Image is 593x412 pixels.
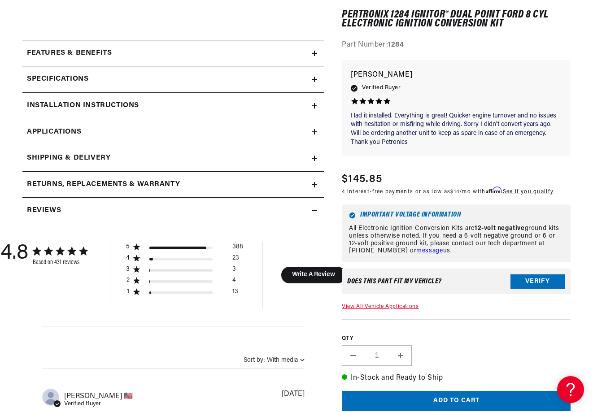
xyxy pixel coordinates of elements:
[281,267,346,283] button: Write A Review
[232,243,243,254] div: 388
[232,254,239,265] div: 23
[33,259,87,266] div: Based on 431 reviews
[0,242,28,266] div: 4.8
[27,179,180,191] h2: Returns, Replacements & Warranty
[503,189,554,195] a: See if you qualify - Learn more about Affirm Financing (opens in modal)
[27,100,139,112] h2: Installation instructions
[349,225,563,255] p: All Electronic Ignition Conversion Kits are ground kits unless otherwise noted. If you need a 6-v...
[126,243,130,251] div: 5
[244,357,265,364] span: Sort by:
[232,265,236,277] div: 3
[126,277,243,288] div: 2 star by 4 reviews
[347,278,442,285] div: Does This part fit My vehicle?
[27,126,81,138] span: Applications
[388,42,404,49] strong: 1284
[232,288,238,299] div: 13
[342,187,554,196] p: 4 interest-free payments or as low as /mo with .
[22,145,324,171] summary: Shipping & Delivery
[475,225,525,232] strong: 12-volt negative
[510,274,565,289] button: Verify
[126,288,243,299] div: 1 star by 13 reviews
[126,265,243,277] div: 3 star by 3 reviews
[27,48,112,59] h2: Features & Benefits
[126,288,130,296] div: 1
[64,401,101,407] span: Verified Buyer
[351,112,562,147] p: Had it installed. Everything is great! Quicker engine turnover and no issues with hesitation or m...
[342,373,571,384] p: In-Stock and Ready to Ship
[416,248,443,255] a: message
[126,243,243,254] div: 5 star by 388 reviews
[126,254,243,265] div: 4 star by 23 reviews
[27,152,110,164] h2: Shipping & Delivery
[64,391,133,400] span: roy l.
[27,74,88,85] h2: Specifications
[126,265,130,273] div: 3
[342,391,571,411] button: Add to cart
[22,119,324,146] a: Applications
[27,205,61,217] h2: Reviews
[342,335,571,343] label: QTY
[486,187,501,194] span: Affirm
[351,69,562,82] p: [PERSON_NAME]
[22,198,324,224] summary: Reviews
[282,390,305,398] div: [DATE]
[244,357,305,364] button: Sort by:With media
[450,189,459,195] span: $14
[267,357,298,364] div: With media
[22,172,324,198] summary: Returns, Replacements & Warranty
[22,66,324,92] summary: Specifications
[126,254,130,262] div: 4
[232,277,236,288] div: 4
[126,277,130,285] div: 2
[362,83,401,93] span: Verified Buyer
[342,304,419,309] a: View All Vehicle Applications
[342,40,571,52] div: Part Number:
[342,171,382,187] span: $145.85
[22,40,324,66] summary: Features & Benefits
[349,212,563,219] h6: Important Voltage Information
[342,10,571,29] h1: PerTronix 1284 Ignitor® Dual Point Ford 8 cyl Electronic Ignition Conversion Kit
[22,93,324,119] summary: Installation instructions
